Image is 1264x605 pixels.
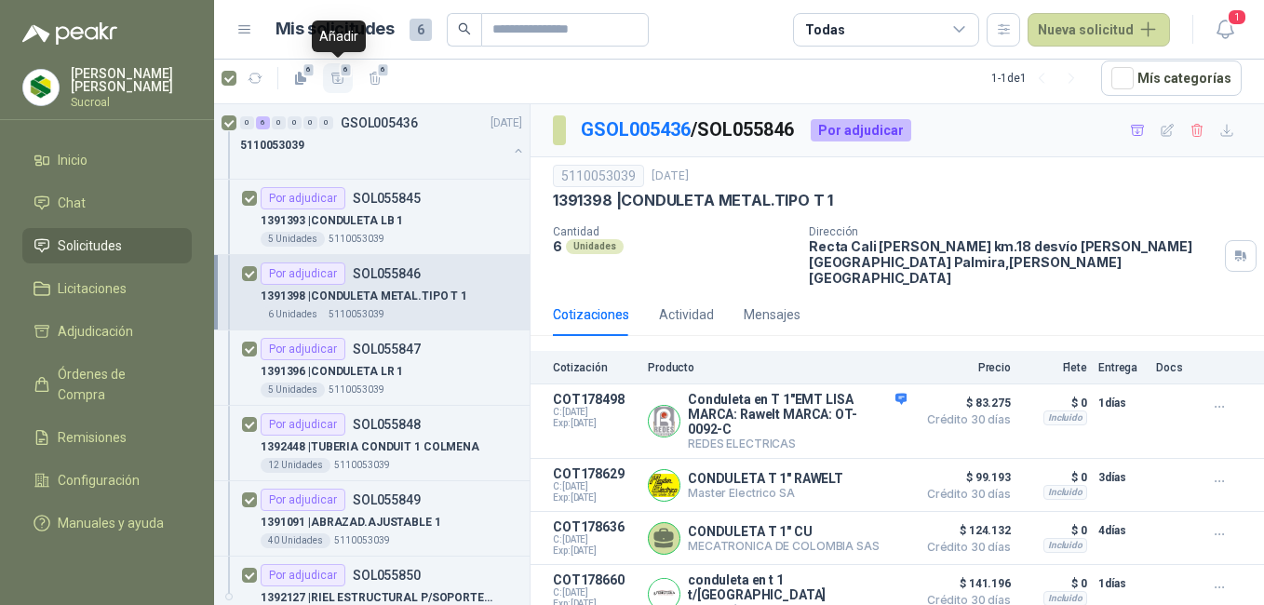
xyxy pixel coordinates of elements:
p: Sucroal [71,97,192,108]
button: 6 [360,63,390,93]
p: REDES ELECTRICAS [688,437,907,450]
a: Inicio [22,142,192,178]
p: 4 días [1098,519,1145,542]
a: Solicitudes [22,228,192,263]
div: Incluido [1043,410,1087,425]
p: Conduleta en T 1"EMT LISA MARCA: Rawelt MARCA: OT-0092-C [688,392,907,437]
a: Licitaciones [22,271,192,306]
p: 1 días [1098,392,1145,414]
div: Por adjudicar [261,262,345,285]
div: 12 Unidades [261,458,330,473]
div: 6 [256,116,270,129]
p: 5110053039 [240,137,304,155]
div: Cotizaciones [553,304,629,325]
span: Crédito 30 días [918,542,1011,553]
span: 1 [1227,8,1247,26]
span: Chat [58,193,86,213]
span: Manuales y ayuda [58,513,164,533]
p: [PERSON_NAME] [PERSON_NAME] [71,67,192,93]
p: 1391398 | CONDULETA METAL.TIPO T 1 [261,288,467,305]
span: Remisiones [58,427,127,448]
div: 0 [303,116,317,129]
p: Recta Cali [PERSON_NAME] km.18 desvío [PERSON_NAME][GEOGRAPHIC_DATA] Palmira , [PERSON_NAME][GEOG... [809,238,1217,286]
p: CONDULETA T 1" RAWELT [688,471,843,486]
img: Company Logo [649,406,679,437]
img: Company Logo [649,470,679,501]
p: [DATE] [652,168,689,185]
p: $ 0 [1022,466,1087,489]
p: SOL055849 [353,493,421,506]
span: $ 83.275 [918,392,1011,414]
span: Crédito 30 días [918,489,1011,500]
p: 1391396 | CONDULETA LR 1 [261,363,403,381]
p: 5110053039 [334,533,390,548]
span: Licitaciones [58,278,127,299]
a: Por adjudicarSOL0558461391398 |CONDULETA METAL.TIPO T 16 Unidades5110053039 [214,255,530,330]
p: Flete [1022,361,1087,374]
div: Por adjudicar [261,187,345,209]
a: GSOL005436 [581,118,691,141]
span: $ 141.196 [918,572,1011,595]
span: C: [DATE] [553,407,637,418]
p: $ 0 [1022,519,1087,542]
span: 6 [410,19,432,41]
span: C: [DATE] [553,534,637,545]
a: Remisiones [22,420,192,455]
div: Incluido [1043,538,1087,553]
img: Logo peakr [22,22,117,45]
p: 1391398 | CONDULETA METAL.TIPO T 1 [553,191,833,210]
div: Añadir [312,20,366,52]
p: SOL055846 [353,267,421,280]
button: Nueva solicitud [1028,13,1170,47]
a: Órdenes de Compra [22,356,192,412]
div: 5 Unidades [261,383,325,397]
p: Docs [1156,361,1193,374]
span: $ 99.193 [918,466,1011,489]
p: 5110053039 [329,383,384,397]
div: 1 - 1 de 1 [991,63,1086,93]
p: Master Electrico SA [688,486,843,500]
span: Crédito 30 días [918,414,1011,425]
p: SOL055847 [353,343,421,356]
span: Configuración [58,470,140,491]
p: SOL055848 [353,418,421,431]
div: Por adjudicar [811,119,911,141]
p: COT178636 [553,519,637,534]
span: C: [DATE] [553,481,637,492]
span: Exp: [DATE] [553,418,637,429]
div: 40 Unidades [261,533,330,548]
div: 0 [240,116,254,129]
a: Configuración [22,463,192,498]
div: Actividad [659,304,714,325]
p: Precio [918,361,1011,374]
div: 6 Unidades [261,307,325,322]
p: CONDULETA T 1" CU [688,524,880,539]
a: Por adjudicarSOL0558491391091 |ABRAZAD.AJUSTABLE 140 Unidades5110053039 [214,481,530,557]
p: / SOL055846 [581,115,796,144]
p: COT178498 [553,392,637,407]
a: 0 6 0 0 0 0 GSOL005436[DATE] 5110053039 [240,112,526,171]
span: search [458,22,471,35]
span: Exp: [DATE] [553,492,637,504]
span: Inicio [58,150,87,170]
span: Solicitudes [58,235,122,256]
div: Incluido [1043,485,1087,500]
span: Adjudicación [58,321,133,342]
p: Cotización [553,361,637,374]
a: Manuales y ayuda [22,505,192,541]
p: 1392448 | TUBERIA CONDUIT 1 COLMENA [261,438,479,456]
span: 6 [340,62,353,77]
button: 6 [323,63,353,93]
p: conduleta en t 1 t/[GEOGRAPHIC_DATA] [688,572,907,602]
div: 0 [319,116,333,129]
span: $ 124.132 [918,519,1011,542]
p: 6 [553,238,562,254]
h1: Mis solicitudes [276,16,395,43]
p: MECATRONICA DE COLOMBIA SAS [688,539,880,553]
a: Chat [22,185,192,221]
p: [DATE] [491,114,522,132]
p: 1391393 | CONDULETA LB 1 [261,212,403,230]
a: Por adjudicarSOL0558471391396 |CONDULETA LR 15 Unidades5110053039 [214,330,530,406]
p: SOL055845 [353,192,421,205]
p: $ 0 [1022,572,1087,595]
